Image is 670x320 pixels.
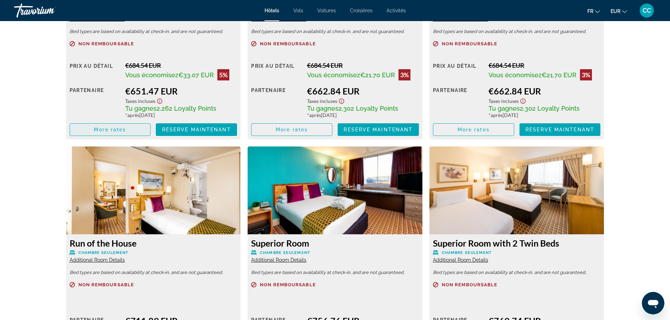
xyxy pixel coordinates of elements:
span: 2,262 Loyalty Points [157,105,216,112]
div: Partenaire [433,86,484,118]
button: Reserve maintenant [519,123,601,136]
span: €21.70 EUR [542,71,576,79]
img: Superior Room [248,146,422,234]
span: Reserve maintenant [525,127,594,132]
h3: Run of the House [70,238,237,248]
p: Bed types are based on availability at check-in, and are not guaranteed. [433,270,601,275]
p: Bed types are based on availability at check-in, and are not guaranteed. [251,29,419,34]
span: après [491,112,503,118]
span: Chambre seulement [260,250,310,255]
div: * [DATE] [307,112,419,118]
button: More rates [433,123,514,136]
div: €684.54 EUR [489,61,600,69]
button: Reserve maintenant [338,123,419,136]
h3: Superior Room [251,238,419,248]
span: après [309,112,321,118]
a: Vols [293,8,303,13]
span: Non remboursable [78,282,134,287]
a: Voitures [317,8,336,13]
div: €662.84 EUR [307,86,419,96]
div: Prix au détail [251,61,302,80]
span: EUR [611,8,620,14]
div: Prix au détail [70,61,120,80]
span: 2,302 Loyalty Points [338,105,398,112]
span: More rates [94,127,126,132]
span: Tu gagnes [125,105,157,112]
span: après [127,112,139,118]
div: * [DATE] [125,112,237,118]
div: €684.54 EUR [307,61,419,69]
a: Hôtels [264,8,279,13]
span: Tu gagnes [489,105,520,112]
span: Chambre seulement [78,250,129,255]
button: Show Taxes and Fees disclaimer [337,96,346,104]
span: Non remboursable [442,41,498,46]
span: Reserve maintenant [162,127,231,132]
span: Additional Room Details [433,257,488,263]
p: Bed types are based on availability at check-in, and are not guaranteed. [70,29,237,34]
div: Prix au détail [433,61,484,80]
span: Reserve maintenant [344,127,413,132]
span: CC [643,7,651,14]
span: Vous économisez [489,71,542,79]
div: €684.54 EUR [125,61,237,69]
span: Tu gagnes [307,105,338,112]
img: Superior Room with 2 Twin Beds [429,146,604,234]
a: Travorium [14,1,84,20]
span: Non remboursable [78,41,134,46]
div: €662.84 EUR [489,86,600,96]
span: Non remboursable [260,41,316,46]
span: More rates [458,127,490,132]
button: Reserve maintenant [156,123,237,136]
button: Show Taxes and Fees disclaimer [155,96,164,104]
div: €651.47 EUR [125,86,237,96]
span: Chambre seulement [442,250,492,255]
span: More rates [276,127,308,132]
img: Run of the House [66,146,241,234]
button: User Menu [638,3,656,18]
span: €33.07 EUR [178,71,214,79]
p: Bed types are based on availability at check-in, and are not guaranteed. [251,270,419,275]
div: Partenaire [251,86,302,118]
span: Vous économisez [125,71,178,79]
div: 3% [580,69,592,80]
a: Croisières [350,8,372,13]
span: Taxes incluses [489,98,519,104]
p: Bed types are based on availability at check-in, and are not guaranteed. [70,270,237,275]
span: Taxes incluses [125,98,155,104]
button: More rates [70,123,151,136]
div: 5% [217,69,229,80]
button: More rates [251,123,332,136]
p: Bed types are based on availability at check-in, and are not guaranteed. [433,29,601,34]
button: Show Taxes and Fees disclaimer [519,96,527,104]
button: Change language [587,6,600,16]
span: Additional Room Details [70,257,125,263]
span: Vous économisez [307,71,360,79]
div: * [DATE] [489,112,600,118]
span: Taxes incluses [307,98,337,104]
iframe: Bouton de lancement de la fenêtre de messagerie [642,292,664,314]
span: Non remboursable [442,282,498,287]
a: Activités [387,8,406,13]
span: 2,302 Loyalty Points [520,105,580,112]
span: Additional Room Details [251,257,306,263]
span: fr [587,8,593,14]
span: Non remboursable [260,282,316,287]
span: €21.70 EUR [360,71,395,79]
button: Change currency [611,6,627,16]
div: 3% [398,69,410,80]
h3: Superior Room with 2 Twin Beds [433,238,601,248]
div: Partenaire [70,86,120,118]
